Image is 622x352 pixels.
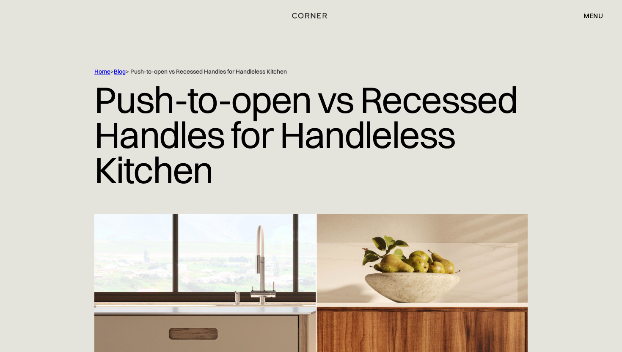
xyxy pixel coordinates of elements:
a: home [285,10,338,21]
div: menu [575,8,603,23]
a: Blog [114,68,126,75]
div: menu [583,12,603,19]
h1: Push-to-open vs Recessed Handles for Handleless Kitchen [94,76,528,194]
a: Home [94,68,110,75]
div: > > Push-to-open vs Recessed Handles for Handleless Kitchen [94,68,492,76]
